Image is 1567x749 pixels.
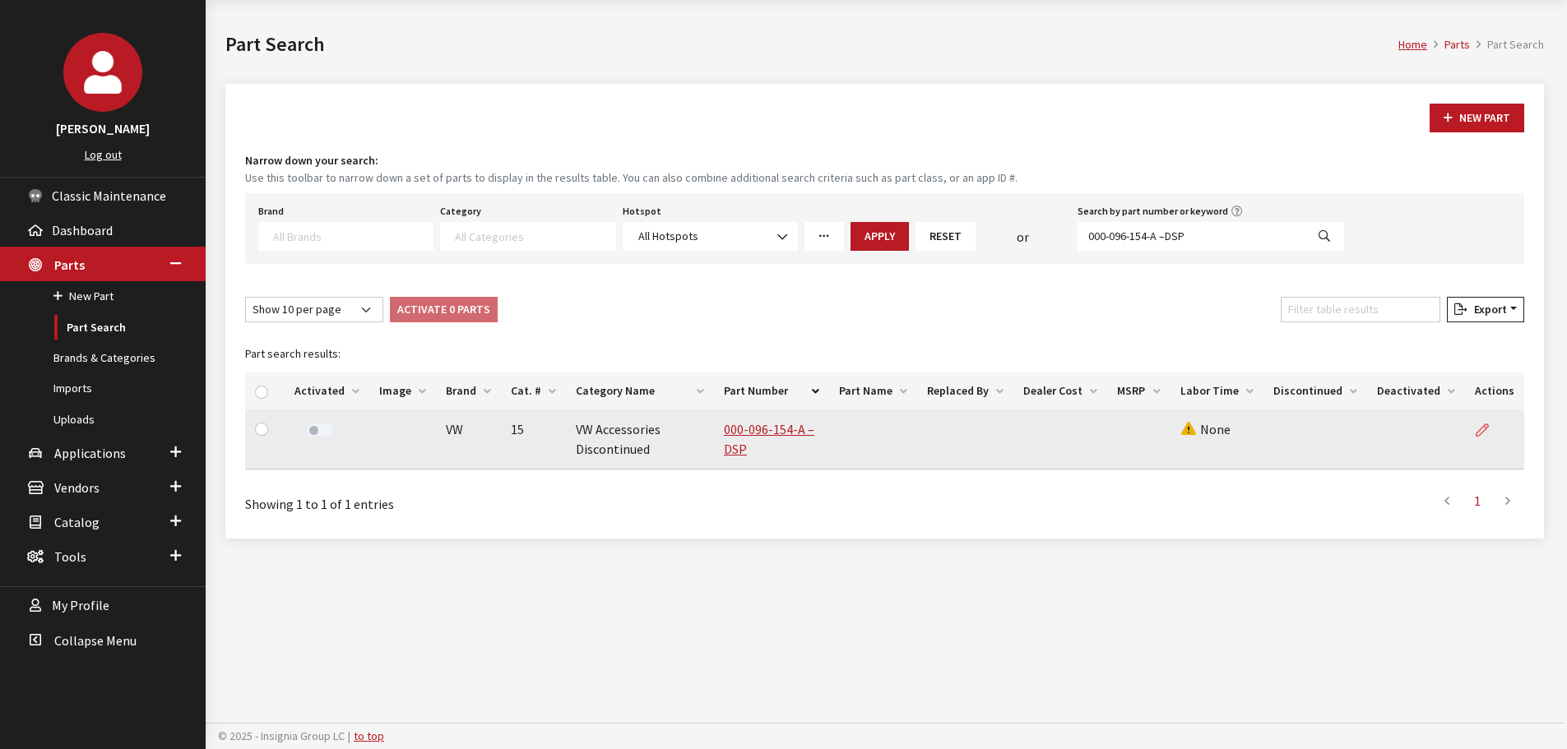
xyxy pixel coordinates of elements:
th: Deactivated: activate to sort column ascending [1367,372,1465,409]
h3: [PERSON_NAME] [16,118,189,138]
span: None [1180,421,1231,437]
span: All Hotspots [623,222,798,251]
th: Replaced By: activate to sort column ascending [917,372,1013,409]
span: Applications [54,445,126,461]
span: Tools [54,548,86,565]
td: VW [436,409,501,469]
label: Hotspot [623,204,661,219]
input: Search [1078,222,1305,251]
th: Brand: activate to sort column ascending [436,372,501,409]
th: Image: activate to sort column ascending [369,372,436,409]
h4: Narrow down your search: [245,152,1524,169]
caption: Part search results: [245,335,1524,372]
th: Dealer Cost: activate to sort column ascending [1013,372,1107,409]
li: Parts [1427,36,1470,53]
span: Dashboard [52,222,113,238]
h1: Part Search [225,30,1398,59]
td: VW Accessories Discontinued [566,409,714,469]
span: Catalog [54,514,100,530]
span: All Hotspots [633,228,787,245]
button: Reset [916,222,976,251]
a: 1 [1463,484,1492,517]
div: or [976,227,1071,247]
th: MSRP: activate to sort column ascending [1107,372,1171,409]
span: Select a Brand [258,222,433,251]
div: Showing 1 to 1 of 1 entries [245,483,767,514]
a: Log out [85,147,122,162]
label: Search by part number or keyword [1078,204,1228,219]
th: Discontinued: activate to sort column ascending [1263,372,1367,409]
span: © 2025 - Insignia Group LC [218,728,345,743]
button: Export [1447,297,1524,322]
th: Category Name: activate to sort column ascending [566,372,714,409]
a: Edit Part [1475,409,1503,451]
a: More Filters [804,222,844,251]
span: Select a Category [440,222,615,251]
td: 15 [501,409,566,469]
label: Brand [258,204,284,219]
label: Activate Part [307,423,333,437]
a: Home [1398,37,1427,52]
span: Parts [54,257,85,273]
th: Activated: activate to sort column ascending [285,372,369,409]
a: to top [354,728,384,743]
span: | [348,728,350,743]
span: My Profile [52,598,109,614]
img: Cheyenne Dorton [63,33,142,112]
a: 000-096-154-A –DSP [724,421,814,457]
th: Part Number: activate to sort column descending [714,372,829,409]
textarea: Search [273,229,433,243]
input: Filter table results [1281,297,1440,322]
th: Part Name: activate to sort column ascending [829,372,917,409]
button: Search [1305,222,1344,251]
span: All Hotspots [638,229,698,243]
span: Export [1467,302,1507,317]
textarea: Search [455,229,614,243]
li: Part Search [1470,36,1544,53]
span: Vendors [54,479,100,496]
span: Classic Maintenance [52,187,166,204]
th: Actions [1465,372,1524,409]
label: Category [440,204,481,219]
span: Collapse Menu [54,632,137,649]
button: Apply [851,222,909,251]
button: New Part [1430,104,1524,132]
small: Use this toolbar to narrow down a set of parts to display in the results table. You can also comb... [245,169,1524,187]
th: Labor Time: activate to sort column ascending [1171,372,1263,409]
th: Cat. #: activate to sort column ascending [501,372,566,409]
